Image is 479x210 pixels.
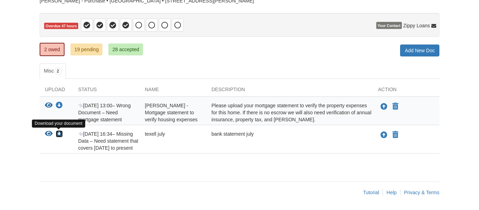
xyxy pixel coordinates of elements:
div: – Wrong Document – Need mortgage statement [73,102,140,123]
a: Download texell july [56,131,63,137]
div: Name [140,86,206,96]
a: Help [386,190,397,195]
div: Status [73,86,140,96]
div: Download your document [32,120,85,128]
button: Declare texell july not applicable [392,131,399,139]
div: – Missing Data – Need statement that covers [DATE] to present [73,130,140,151]
div: Action [373,86,439,96]
span: [PERSON_NAME] - Mortgage statement to verify housing expenses [145,103,197,122]
button: Upload Christy Barron - Mortgage statement to verify housing expenses [380,102,388,111]
a: Tutorial [363,190,379,195]
a: 28 accepted [108,43,143,55]
a: Download Christy Barron - Mortgage statement to verify housing expenses [56,103,63,109]
a: 2 owed [40,43,65,56]
span: texell july [145,131,165,137]
button: View texell july [45,130,53,138]
span: [DATE] 13:00 [78,103,112,108]
a: Add New Doc [400,45,439,56]
a: Privacy & Terms [404,190,439,195]
button: Upload texell july [380,130,388,140]
button: View Christy Barron - Mortgage statement to verify housing expenses [45,102,53,109]
a: Misc [40,63,66,79]
button: Declare Christy Barron - Mortgage statement to verify housing expenses not applicable [392,102,399,111]
div: bank statement july [206,130,373,151]
a: 19 pending [70,43,102,55]
span: Your Contact [376,22,402,29]
div: Upload [40,86,73,96]
div: Description [206,86,373,96]
span: Zippy Loans [403,22,430,29]
div: Please upload your mortgage statement to verify the property expenses for this home. If there is ... [206,102,373,123]
span: Overdue 47 hours [44,23,78,29]
span: 2 [54,68,62,75]
span: [DATE] 16:34 [78,131,112,137]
